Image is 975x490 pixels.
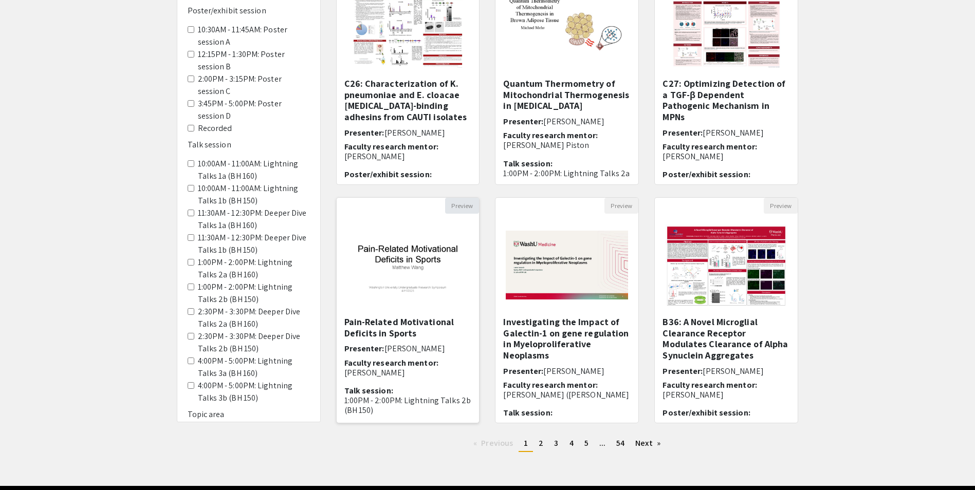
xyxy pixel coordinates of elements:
[663,407,750,418] span: Poster/exhibit session:
[198,281,310,306] label: 1:00PM - 2:00PM: Lightning Talks 2b (BH 150)
[543,366,604,376] span: [PERSON_NAME]
[8,444,44,482] iframe: Chat
[654,197,798,423] div: Open Presentation <p>B36: A Novel Microglial Clearance Receptor Modulates Clearance of Alpha Synu...
[336,197,480,423] div: Open Presentation <p><span style="background-color: transparent; color: rgb(0, 0, 0);">Pain-Relat...
[337,220,480,310] img: <p><span style="background-color: transparent; color: rgb(0, 0, 0);">Pain-Related Motivational De...
[481,438,513,448] span: Previous
[663,316,790,361] h5: B36: A Novel Microglial Clearance Receptor Modulates Clearance of Alpha Synuclein Aggregates
[188,6,310,15] h6: Poster/exhibit session
[188,409,310,419] h6: Topic area
[198,207,310,232] label: 11:30AM - 12:30PM: Deeper Dive Talks 1a (BH 160)
[188,140,310,149] h6: Talk session
[384,127,445,138] span: [PERSON_NAME]
[503,168,631,188] p: 1:00PM - 2:00PM: Lightning Talks 2a (BH 160)
[503,390,631,400] p: [PERSON_NAME] ([PERSON_NAME]
[663,390,790,400] p: [PERSON_NAME]
[630,436,666,451] a: Next page
[764,198,798,214] button: Preview
[569,438,574,448] span: 4
[663,128,790,138] h6: Presenter:
[554,438,558,448] span: 3
[344,368,472,378] p: [PERSON_NAME]
[198,73,310,98] label: 2:00PM - 3:15PM: Poster session C
[344,169,432,180] span: Poster/exhibit session:
[663,380,757,390] span: Faculty research mentor:
[198,306,310,330] label: 2:30PM - 3:30PM: Deeper Dive Talks 2a (BH 160)
[344,152,472,161] p: [PERSON_NAME]
[663,169,750,180] span: Poster/exhibit session:
[616,438,624,448] span: 54
[503,140,631,150] p: [PERSON_NAME] Piston
[503,316,631,361] h5: Investigating the Impact of Galectin-1 on gene regulation in Myeloproliferative Neoplasms
[539,438,543,448] span: 2
[503,407,552,418] span: Talk session:
[198,158,310,182] label: 10:00AM - 11:00AM: Lightning Talks 1a (BH 160)
[503,158,552,169] span: Talk session:
[198,98,310,122] label: 3:45PM - 5:00PM: Poster session D
[604,198,638,214] button: Preview
[336,436,799,452] ul: Pagination
[503,366,631,376] h6: Presenter:
[663,152,790,161] p: [PERSON_NAME]
[495,197,639,423] div: Open Presentation <p><strong style="color: black;">Investigating the Impact of Galectin-1 on gene...
[344,385,393,396] span: Talk session:
[663,141,757,152] span: Faculty research mentor:
[344,357,438,368] span: Faculty research mentor:
[655,214,798,316] img: <p>B36: A Novel Microglial Clearance Receptor Modulates Clearance of Alpha Synuclein Aggregates</p>
[344,141,438,152] span: Faculty research mentor:
[599,438,605,448] span: ...
[198,232,310,256] label: 11:30AM - 12:30PM: Deeper Dive Talks 1b (BH 150)
[198,330,310,355] label: 2:30PM - 3:30PM: Deeper Dive Talks 2b (BH 150)
[663,366,790,376] h6: Presenter:
[198,122,232,135] label: Recorded
[524,438,528,448] span: 1
[503,130,597,141] span: Faculty research mentor:
[445,198,479,214] button: Preview
[503,380,597,390] span: Faculty research mentor:
[543,116,604,127] span: [PERSON_NAME]
[344,395,472,415] p: 1:00PM - 2:00PM: Lightning Talks 2b (BH 150)
[344,128,472,138] h6: Presenter:
[503,78,631,111] h5: Quantum Thermometry of Mitochondrial Thermogenesis in [MEDICAL_DATA]
[344,344,472,353] h6: Presenter:
[663,78,790,122] h5: C27: Optimizing Detection of a TGF-β Dependent Pathogenic Mechanism in MPNs
[198,24,310,48] label: 10:30AM - 11:45AM: Poster session A
[198,355,310,380] label: 4:00PM - 5:00PM: Lightning Talks 3a (BH 160)
[344,78,472,122] h5: C26: Characterization of K. pneumoniae and E. cloacae [MEDICAL_DATA]-binding adhesins from CAUTI ...
[198,256,310,281] label: 1:00PM - 2:00PM: Lightning Talks 2a (BH 160)
[503,117,631,126] h6: Presenter:
[344,316,472,338] h5: Pain-Related Motivational Deficits in Sports
[584,438,588,448] span: 5
[198,182,310,207] label: 10:00AM - 11:00AM: Lightning Talks 1b (BH 150)
[198,48,310,73] label: 12:15PM - 1:30PM: Poster session B
[384,343,445,354] span: [PERSON_NAME]
[198,380,310,404] label: 4:00PM - 5:00PM: Lightning Talks 3b (BH 150)
[703,127,763,138] span: [PERSON_NAME]
[703,366,763,376] span: [PERSON_NAME]
[495,220,638,310] img: <p><strong style="color: black;">Investigating the Impact of Galectin-1 on gene regulation in Mye...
